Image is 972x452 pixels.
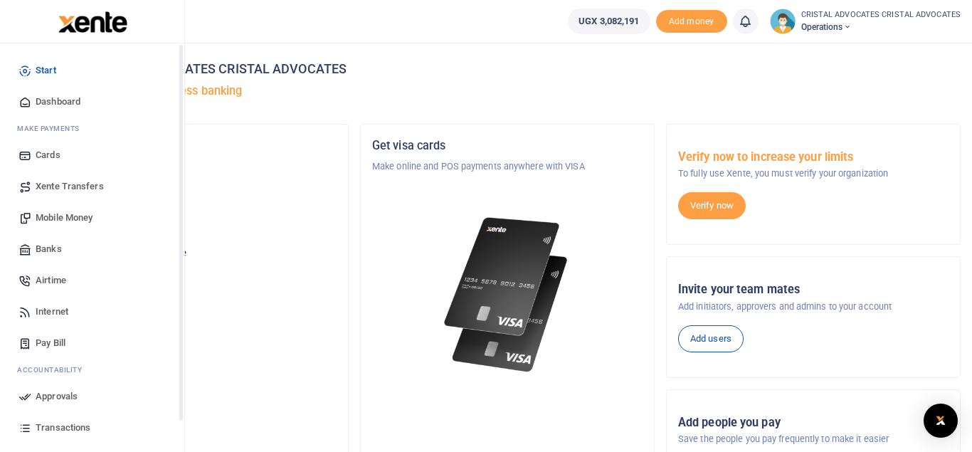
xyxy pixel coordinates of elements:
[568,9,650,34] a: UGX 3,082,191
[770,9,796,34] img: profile-user
[66,264,337,278] h5: UGX 3,082,191
[58,11,127,33] img: logo-large
[656,10,727,33] li: Toup your wallet
[36,242,62,256] span: Banks
[36,273,66,288] span: Airtime
[11,381,173,412] a: Approvals
[36,179,104,194] span: Xente Transfers
[36,95,80,109] span: Dashboard
[562,9,655,34] li: Wallet ballance
[54,61,961,77] h4: Hello CRISTAL ADVOCATES CRISTAL ADVOCATES
[372,159,643,174] p: Make online and POS payments anywhere with VISA
[11,412,173,443] a: Transactions
[36,148,60,162] span: Cards
[36,421,90,435] span: Transactions
[801,21,961,33] span: Operations
[54,84,961,98] h5: Welcome to better business banking
[678,432,949,446] p: Save the people you pay frequently to make it easier
[678,283,949,297] h5: Invite your team mates
[36,305,68,319] span: Internet
[678,325,744,352] a: Add users
[66,194,337,208] h5: Account
[24,123,80,134] span: ake Payments
[11,140,173,171] a: Cards
[11,117,173,140] li: M
[770,9,961,34] a: profile-user CRISTAL ADVOCATES CRISTAL ADVOCATES Operations
[36,336,65,350] span: Pay Bill
[66,139,337,153] h5: Organization
[678,167,949,181] p: To fully use Xente, you must verify your organization
[66,246,337,261] p: Your current account balance
[678,416,949,430] h5: Add people you pay
[678,150,949,164] h5: Verify now to increase your limits
[678,300,949,314] p: Add initiators, approvers and admins to your account
[36,389,78,404] span: Approvals
[656,15,727,26] a: Add money
[656,10,727,33] span: Add money
[11,359,173,381] li: Ac
[440,208,575,382] img: xente-_physical_cards.png
[11,55,173,86] a: Start
[36,211,93,225] span: Mobile Money
[11,296,173,327] a: Internet
[11,86,173,117] a: Dashboard
[36,63,56,78] span: Start
[678,192,746,219] a: Verify now
[11,202,173,233] a: Mobile Money
[11,265,173,296] a: Airtime
[11,233,173,265] a: Banks
[924,404,958,438] div: Open Intercom Messenger
[801,9,961,21] small: CRISTAL ADVOCATES CRISTAL ADVOCATES
[579,14,639,28] span: UGX 3,082,191
[66,159,337,174] p: CRISTAL ADVOCATES
[28,364,82,375] span: countability
[11,327,173,359] a: Pay Bill
[11,171,173,202] a: Xente Transfers
[372,139,643,153] h5: Get visa cards
[66,215,337,229] p: Operations
[57,16,127,26] a: logo-small logo-large logo-large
